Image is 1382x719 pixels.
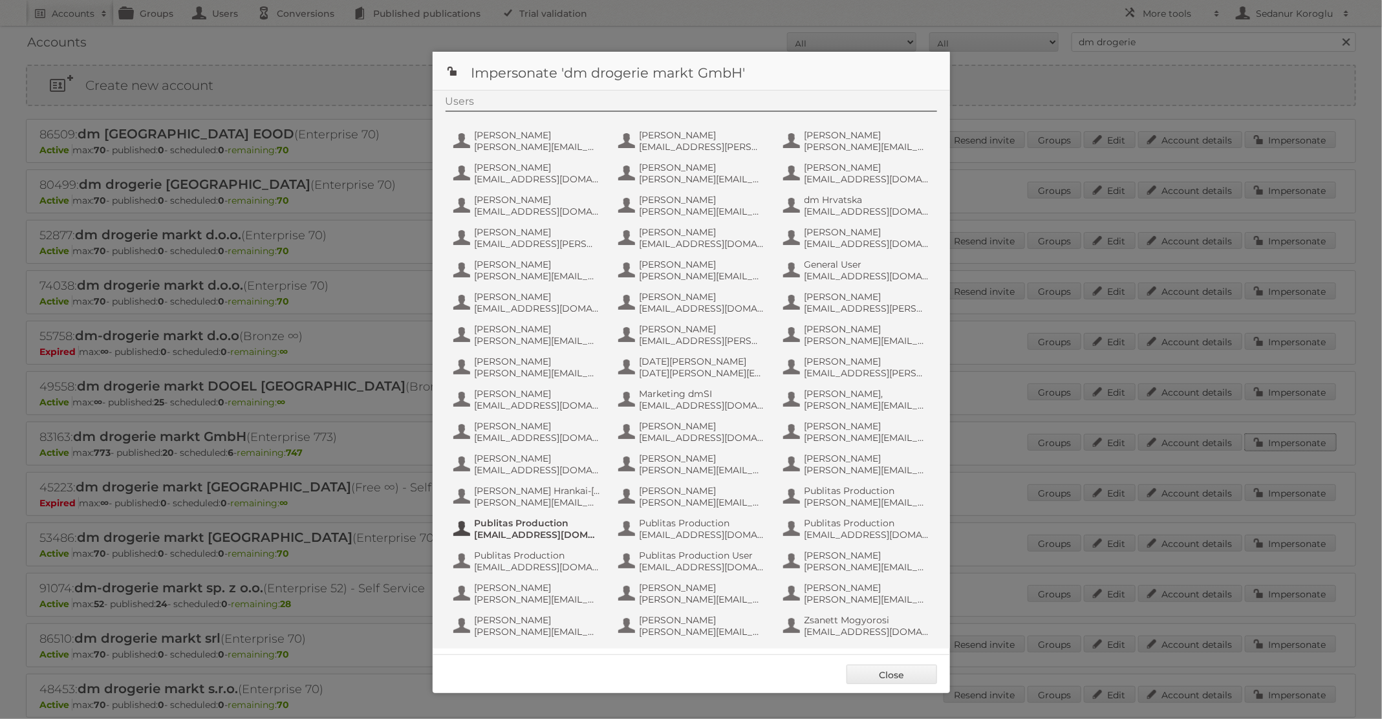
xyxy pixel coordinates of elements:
[617,322,769,348] button: [PERSON_NAME] [EMAIL_ADDRESS][PERSON_NAME][DOMAIN_NAME]
[804,226,930,238] span: [PERSON_NAME]
[640,270,765,282] span: [PERSON_NAME][EMAIL_ADDRESS][DOMAIN_NAME]
[847,665,937,684] a: Close
[782,160,934,186] button: [PERSON_NAME] [EMAIL_ADDRESS][DOMAIN_NAME]
[452,516,604,542] button: Publitas Production [EMAIL_ADDRESS][DOMAIN_NAME]
[804,594,930,605] span: [PERSON_NAME][EMAIL_ADDRESS][DOMAIN_NAME]
[782,322,934,348] button: [PERSON_NAME] [PERSON_NAME][EMAIL_ADDRESS][PERSON_NAME][DOMAIN_NAME]
[475,206,600,217] span: [EMAIL_ADDRESS][DOMAIN_NAME]
[804,614,930,626] span: Zsanett Mogyorosi
[475,594,600,605] span: [PERSON_NAME][EMAIL_ADDRESS][PERSON_NAME][DOMAIN_NAME]
[452,225,604,251] button: [PERSON_NAME] [EMAIL_ADDRESS][PERSON_NAME][DOMAIN_NAME]
[804,464,930,476] span: [PERSON_NAME][EMAIL_ADDRESS][PERSON_NAME][DOMAIN_NAME]
[640,335,765,347] span: [EMAIL_ADDRESS][PERSON_NAME][DOMAIN_NAME]
[475,335,600,347] span: [PERSON_NAME][EMAIL_ADDRESS][DOMAIN_NAME]
[782,613,934,639] button: Zsanett Mogyorosi [EMAIL_ADDRESS][DOMAIN_NAME]
[640,303,765,314] span: [EMAIL_ADDRESS][DOMAIN_NAME]
[446,95,937,112] div: Users
[452,581,604,606] button: [PERSON_NAME] [PERSON_NAME][EMAIL_ADDRESS][PERSON_NAME][DOMAIN_NAME]
[804,259,930,270] span: General User
[617,225,769,251] button: [PERSON_NAME] [EMAIL_ADDRESS][DOMAIN_NAME]
[640,388,765,400] span: Marketing dmSI
[452,387,604,413] button: [PERSON_NAME] [EMAIL_ADDRESS][DOMAIN_NAME]
[475,420,600,432] span: [PERSON_NAME]
[804,626,930,638] span: [EMAIL_ADDRESS][DOMAIN_NAME]
[475,173,600,185] span: [EMAIL_ADDRESS][DOMAIN_NAME]
[804,291,930,303] span: [PERSON_NAME]
[452,613,604,639] button: [PERSON_NAME] [PERSON_NAME][EMAIL_ADDRESS][DOMAIN_NAME]
[475,367,600,379] span: [PERSON_NAME][EMAIL_ADDRESS][DOMAIN_NAME]
[640,550,765,561] span: Publitas Production User
[782,484,934,510] button: Publitas Production [PERSON_NAME][EMAIL_ADDRESS][DOMAIN_NAME]
[475,303,600,314] span: [EMAIL_ADDRESS][DOMAIN_NAME]
[640,614,765,626] span: [PERSON_NAME]
[640,367,765,379] span: [DATE][PERSON_NAME][EMAIL_ADDRESS][DOMAIN_NAME]
[475,485,600,497] span: [PERSON_NAME] Hrankai-[PERSON_NAME]
[452,354,604,380] button: [PERSON_NAME] [PERSON_NAME][EMAIL_ADDRESS][DOMAIN_NAME]
[804,238,930,250] span: [EMAIL_ADDRESS][DOMAIN_NAME]
[475,626,600,638] span: [PERSON_NAME][EMAIL_ADDRESS][DOMAIN_NAME]
[617,419,769,445] button: [PERSON_NAME] [EMAIL_ADDRESS][DOMAIN_NAME]
[804,485,930,497] span: Publitas Production
[640,356,765,367] span: [DATE][PERSON_NAME]
[475,270,600,282] span: [PERSON_NAME][EMAIL_ADDRESS][DOMAIN_NAME]
[804,388,930,400] span: [PERSON_NAME],
[804,162,930,173] span: [PERSON_NAME]
[640,291,765,303] span: [PERSON_NAME]
[640,238,765,250] span: [EMAIL_ADDRESS][DOMAIN_NAME]
[804,550,930,561] span: [PERSON_NAME]
[640,517,765,529] span: Publitas Production
[782,419,934,445] button: [PERSON_NAME] [PERSON_NAME][EMAIL_ADDRESS][PERSON_NAME][DOMAIN_NAME]
[640,561,765,573] span: [EMAIL_ADDRESS][DOMAIN_NAME]
[617,128,769,154] button: [PERSON_NAME] [EMAIL_ADDRESS][PERSON_NAME][DOMAIN_NAME]
[452,484,604,510] button: [PERSON_NAME] Hrankai-[PERSON_NAME] [PERSON_NAME][EMAIL_ADDRESS][DOMAIN_NAME]
[804,323,930,335] span: [PERSON_NAME]
[640,173,765,185] span: [PERSON_NAME][EMAIL_ADDRESS][PERSON_NAME][DOMAIN_NAME]
[804,303,930,314] span: [EMAIL_ADDRESS][PERSON_NAME][DOMAIN_NAME]
[804,453,930,464] span: [PERSON_NAME]
[475,453,600,464] span: [PERSON_NAME]
[804,367,930,379] span: [EMAIL_ADDRESS][PERSON_NAME][DOMAIN_NAME]
[475,162,600,173] span: [PERSON_NAME]
[640,323,765,335] span: [PERSON_NAME]
[452,290,604,316] button: [PERSON_NAME] [EMAIL_ADDRESS][DOMAIN_NAME]
[475,141,600,153] span: [PERSON_NAME][EMAIL_ADDRESS][DOMAIN_NAME]
[640,194,765,206] span: [PERSON_NAME]
[475,238,600,250] span: [EMAIL_ADDRESS][PERSON_NAME][DOMAIN_NAME]
[640,141,765,153] span: [EMAIL_ADDRESS][PERSON_NAME][DOMAIN_NAME]
[640,432,765,444] span: [EMAIL_ADDRESS][DOMAIN_NAME]
[804,129,930,141] span: [PERSON_NAME]
[804,206,930,217] span: [EMAIL_ADDRESS][DOMAIN_NAME]
[640,594,765,605] span: [PERSON_NAME][EMAIL_ADDRESS][DOMAIN_NAME]
[617,193,769,219] button: [PERSON_NAME] [PERSON_NAME][EMAIL_ADDRESS][DOMAIN_NAME]
[782,354,934,380] button: [PERSON_NAME] [EMAIL_ADDRESS][PERSON_NAME][DOMAIN_NAME]
[640,400,765,411] span: [EMAIL_ADDRESS][DOMAIN_NAME]
[452,419,604,445] button: [PERSON_NAME] [EMAIL_ADDRESS][DOMAIN_NAME]
[617,290,769,316] button: [PERSON_NAME] [EMAIL_ADDRESS][DOMAIN_NAME]
[452,160,604,186] button: [PERSON_NAME] [EMAIL_ADDRESS][DOMAIN_NAME]
[617,257,769,283] button: [PERSON_NAME] [PERSON_NAME][EMAIL_ADDRESS][DOMAIN_NAME]
[475,529,600,541] span: [EMAIL_ADDRESS][DOMAIN_NAME]
[475,226,600,238] span: [PERSON_NAME]
[804,420,930,432] span: [PERSON_NAME]
[804,270,930,282] span: [EMAIL_ADDRESS][DOMAIN_NAME]
[617,354,769,380] button: [DATE][PERSON_NAME] [DATE][PERSON_NAME][EMAIL_ADDRESS][DOMAIN_NAME]
[640,485,765,497] span: [PERSON_NAME]
[475,497,600,508] span: [PERSON_NAME][EMAIL_ADDRESS][DOMAIN_NAME]
[782,516,934,542] button: Publitas Production [EMAIL_ADDRESS][DOMAIN_NAME]
[640,129,765,141] span: [PERSON_NAME]
[475,356,600,367] span: [PERSON_NAME]
[617,581,769,606] button: [PERSON_NAME] [PERSON_NAME][EMAIL_ADDRESS][DOMAIN_NAME]
[617,387,769,413] button: Marketing dmSI [EMAIL_ADDRESS][DOMAIN_NAME]
[804,356,930,367] span: [PERSON_NAME]
[804,497,930,508] span: [PERSON_NAME][EMAIL_ADDRESS][DOMAIN_NAME]
[475,194,600,206] span: [PERSON_NAME]
[617,451,769,477] button: [PERSON_NAME] [PERSON_NAME][EMAIL_ADDRESS][DOMAIN_NAME]
[475,432,600,444] span: [EMAIL_ADDRESS][DOMAIN_NAME]
[475,259,600,270] span: [PERSON_NAME]
[475,129,600,141] span: [PERSON_NAME]
[804,561,930,573] span: [PERSON_NAME][EMAIL_ADDRESS][DOMAIN_NAME]
[475,323,600,335] span: [PERSON_NAME]
[475,388,600,400] span: [PERSON_NAME]
[804,141,930,153] span: [PERSON_NAME][EMAIL_ADDRESS][PERSON_NAME][DOMAIN_NAME]
[452,193,604,219] button: [PERSON_NAME] [EMAIL_ADDRESS][DOMAIN_NAME]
